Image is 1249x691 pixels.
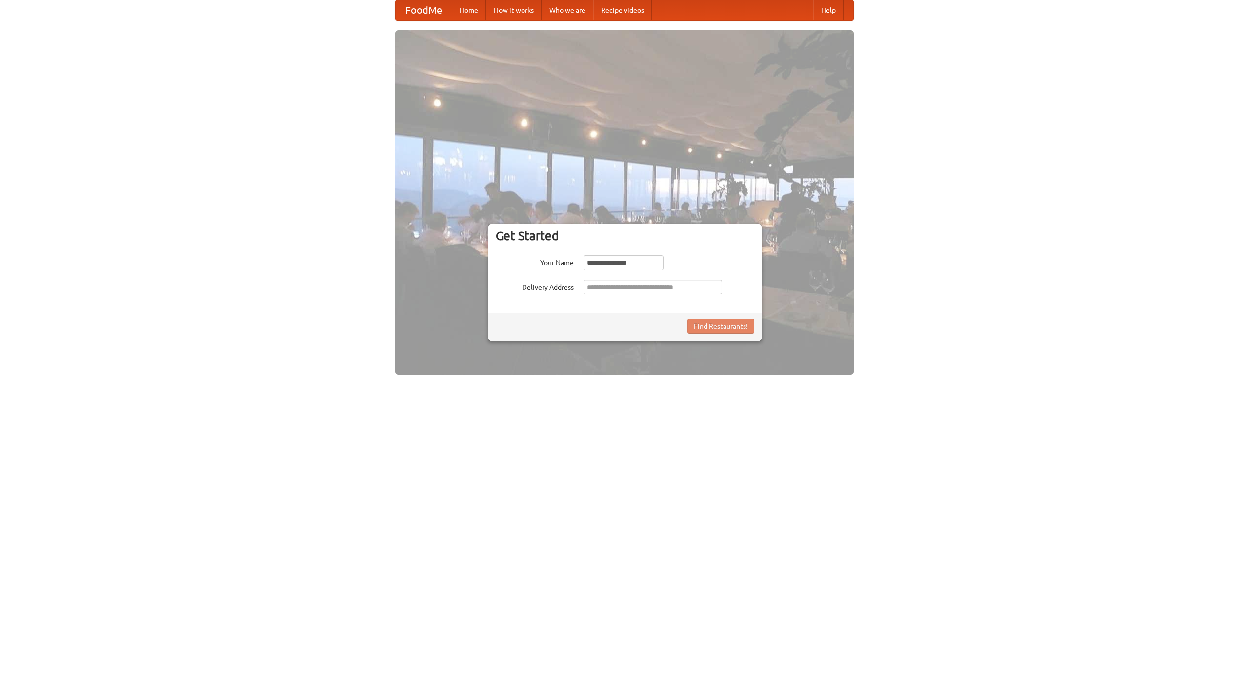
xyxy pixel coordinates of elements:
a: Home [452,0,486,20]
label: Your Name [496,255,574,268]
a: Help [813,0,844,20]
a: FoodMe [396,0,452,20]
a: Who we are [542,0,593,20]
a: Recipe videos [593,0,652,20]
a: How it works [486,0,542,20]
label: Delivery Address [496,280,574,292]
button: Find Restaurants! [687,319,754,334]
h3: Get Started [496,229,754,243]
